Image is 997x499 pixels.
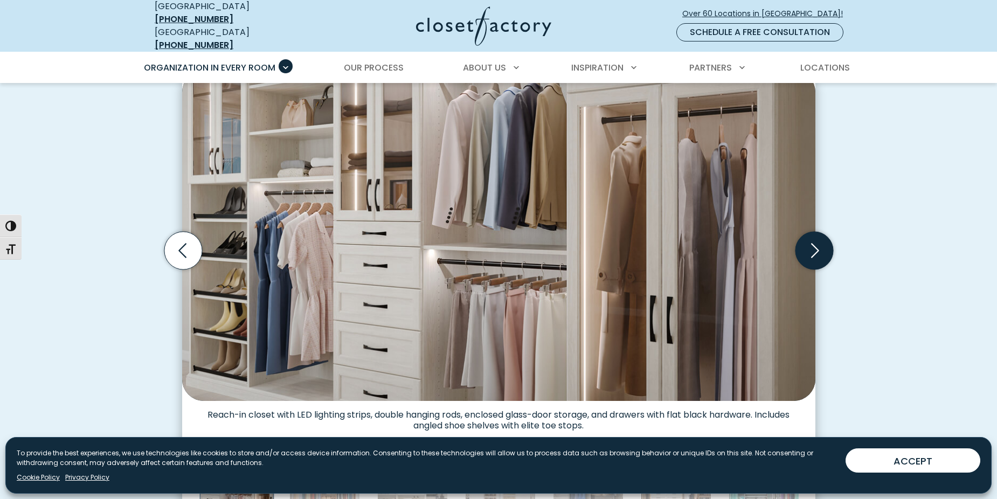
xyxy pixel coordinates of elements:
button: ACCEPT [846,448,980,473]
span: Over 60 Locations in [GEOGRAPHIC_DATA]! [682,8,851,19]
span: Organization in Every Room [144,61,275,74]
a: [PHONE_NUMBER] [155,13,233,25]
span: Partners [689,61,732,74]
span: Locations [800,61,850,74]
a: Cookie Policy [17,473,60,482]
span: Our Process [344,61,404,74]
a: Schedule a Free Consultation [676,23,843,41]
img: Reach-in closet with elegant white wood cabinetry, LED lighting, and pull-out shoe storage and do... [182,71,815,400]
a: Privacy Policy [65,473,109,482]
div: [GEOGRAPHIC_DATA] [155,26,311,52]
a: Over 60 Locations in [GEOGRAPHIC_DATA]! [682,4,852,23]
span: About Us [463,61,506,74]
p: To provide the best experiences, we use technologies like cookies to store and/or access device i... [17,448,837,468]
img: Closet Factory Logo [416,6,551,46]
button: Previous slide [160,227,206,274]
nav: Primary Menu [136,53,861,83]
a: [PHONE_NUMBER] [155,39,233,51]
figcaption: Reach-in closet with LED lighting strips, double hanging rods, enclosed glass-door storage, and d... [182,401,815,431]
span: Inspiration [571,61,624,74]
button: Next slide [791,227,837,274]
